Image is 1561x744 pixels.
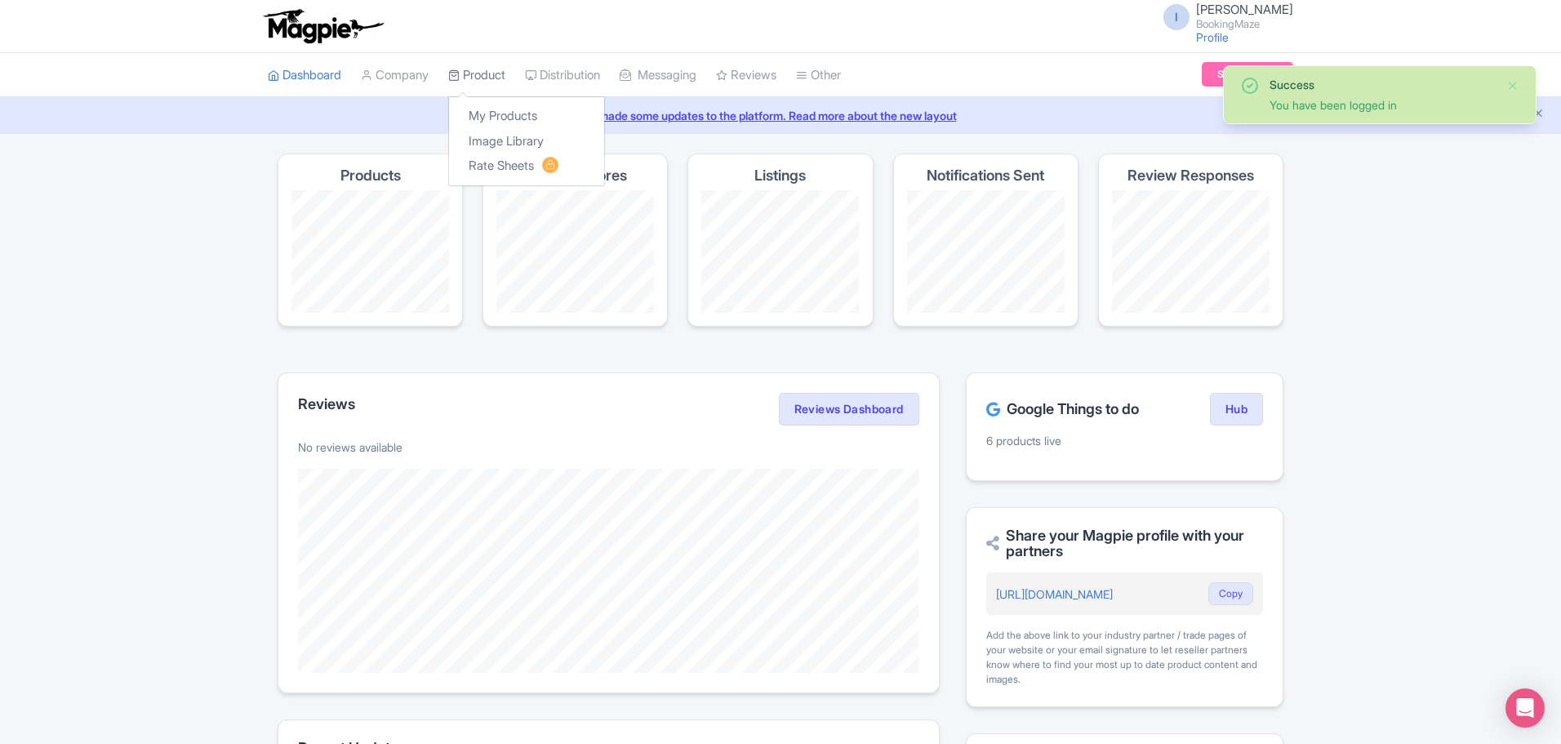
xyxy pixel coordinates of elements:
h2: Share your Magpie profile with your partners [986,528,1263,560]
a: Hub [1210,393,1263,425]
a: Image Library [449,129,604,154]
a: [URL][DOMAIN_NAME] [996,587,1113,601]
a: Messaging [620,53,696,98]
a: Dashboard [268,53,341,98]
a: Distribution [525,53,600,98]
a: Subscription [1202,62,1293,87]
button: Close [1506,76,1519,96]
a: My Products [449,104,604,129]
h4: Listings [754,167,806,184]
button: Copy [1208,582,1253,605]
h4: Products [340,167,401,184]
a: Profile [1196,30,1229,44]
h2: Reviews [298,396,355,412]
span: I [1163,4,1190,30]
a: Rate Sheets [449,154,604,179]
img: logo-ab69f6fb50320c5b225c76a69d11143b.png [260,8,386,44]
a: Reviews [716,53,776,98]
small: BookingMaze [1196,19,1293,29]
a: I [PERSON_NAME] BookingMaze [1154,3,1293,29]
a: Reviews Dashboard [779,393,919,425]
p: 6 products live [986,432,1263,449]
button: Close announcement [1532,105,1545,124]
a: Product [448,53,505,98]
span: [PERSON_NAME] [1196,2,1293,17]
div: You have been logged in [1270,96,1493,114]
h4: Review Responses [1127,167,1254,184]
h4: Notifications Sent [927,167,1044,184]
div: Open Intercom Messenger [1505,688,1545,728]
h2: Google Things to do [986,401,1139,417]
div: Add the above link to your industry partner / trade pages of your website or your email signature... [986,628,1263,687]
a: We made some updates to the platform. Read more about the new layout [10,107,1551,124]
div: Success [1270,76,1493,93]
a: Other [796,53,841,98]
p: No reviews available [298,439,919,456]
a: Company [361,53,429,98]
